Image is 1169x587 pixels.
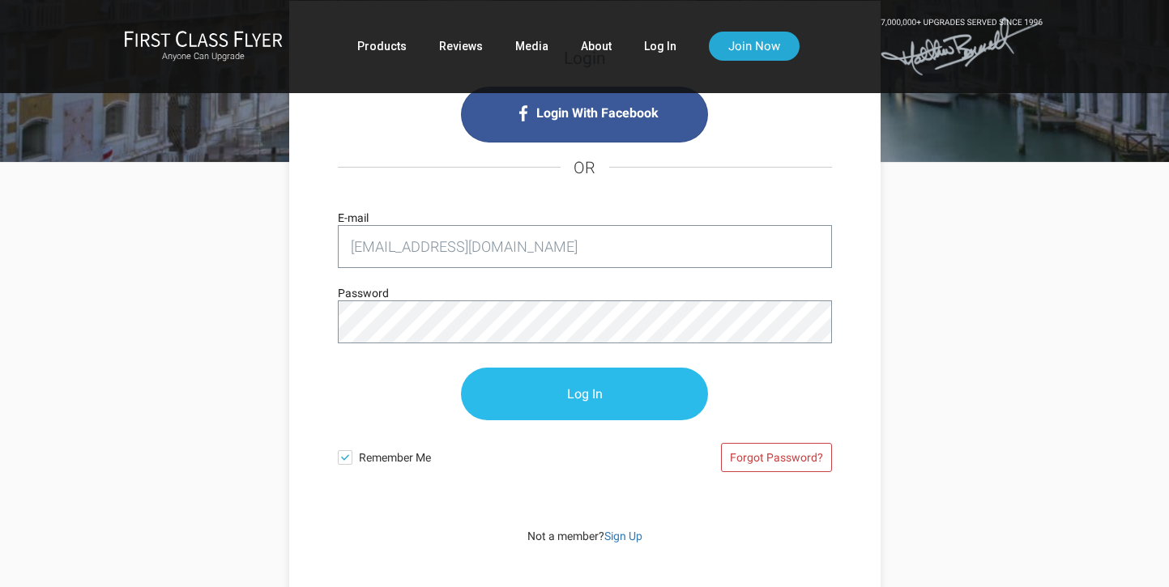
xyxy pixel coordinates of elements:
[357,32,407,61] a: Products
[338,209,369,227] label: E-mail
[721,443,832,472] a: Forgot Password?
[536,100,659,126] span: Login With Facebook
[581,32,612,61] a: About
[644,32,676,61] a: Log In
[124,51,283,62] small: Anyone Can Upgrade
[709,32,800,61] a: Join Now
[461,87,708,142] i: Login with Facebook
[124,30,283,62] a: First Class FlyerAnyone Can Upgrade
[338,284,389,302] label: Password
[515,32,548,61] a: Media
[338,142,832,193] h4: OR
[461,368,708,420] input: Log In
[604,530,642,542] a: Sign Up
[439,32,483,61] a: Reviews
[359,442,585,466] span: Remember Me
[527,530,642,542] span: Not a member?
[124,30,283,47] img: First Class Flyer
